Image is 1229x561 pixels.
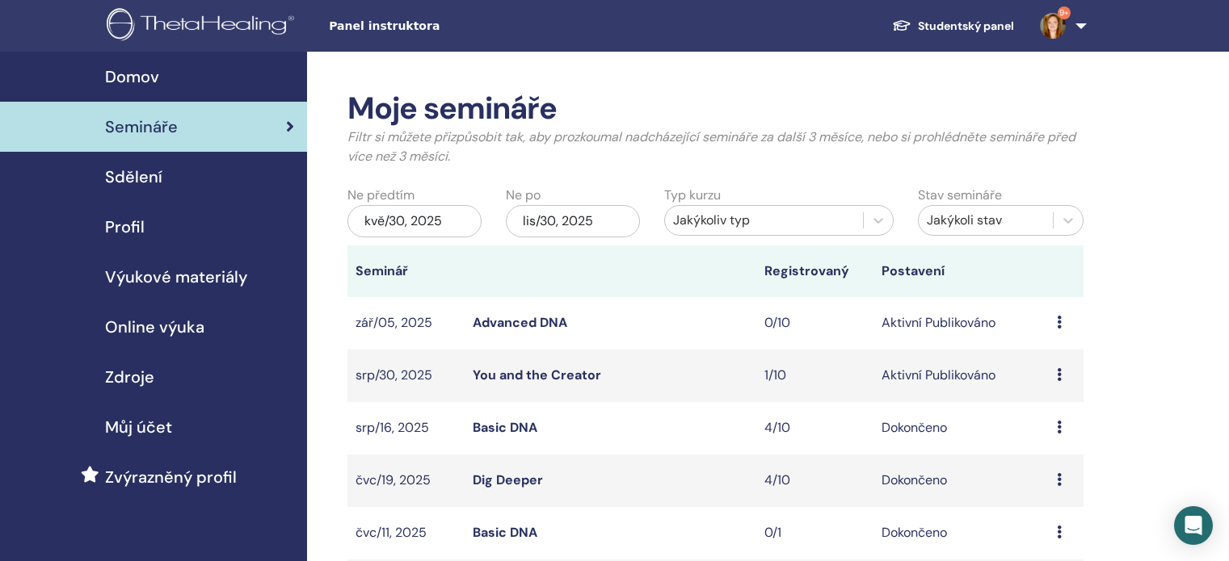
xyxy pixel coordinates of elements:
[673,211,855,230] div: Jakýkoliv typ
[873,297,1049,350] td: Aktivní Publikováno
[873,350,1049,402] td: Aktivní Publikováno
[1174,506,1213,545] div: Open Intercom Messenger
[873,245,1049,297] th: Postavení
[347,297,465,350] td: zář/05, 2025
[347,128,1084,166] p: Filtr si můžete přizpůsobit tak, aby prozkoumal nadcházející semináře za další 3 měsíce, nebo si ...
[347,454,465,507] td: čvc/19, 2025
[105,315,204,339] span: Online výuka
[473,524,537,541] a: Basic DNA
[1058,6,1071,19] span: 9+
[105,115,178,139] span: Semináře
[473,419,537,436] a: Basic DNA
[873,402,1049,454] td: Dokončeno
[473,366,601,383] a: You and the Creator
[506,205,640,237] div: lis/30, 2025
[347,350,465,402] td: srp/30, 2025
[1040,13,1066,39] img: default.jpg
[756,350,873,402] td: 1/10
[756,245,873,297] th: Registrovaný
[105,465,237,489] span: Zvýrazněný profil
[105,265,247,289] span: Výukové materiály
[347,402,465,454] td: srp/16, 2025
[873,507,1049,559] td: Dokončeno
[756,507,873,559] td: 0/1
[105,215,145,239] span: Profil
[473,314,567,331] a: Advanced DNA
[892,19,911,32] img: graduation-cap-white.svg
[105,65,159,89] span: Domov
[107,8,300,44] img: logo.png
[756,402,873,454] td: 4/10
[329,18,571,35] span: Panel instruktora
[756,454,873,507] td: 4/10
[873,454,1049,507] td: Dokončeno
[879,11,1027,41] a: Studentský panel
[347,245,465,297] th: Seminář
[347,90,1084,128] h2: Moje semináře
[105,365,154,389] span: Zdroje
[347,205,482,237] div: kvě/30, 2025
[105,415,172,439] span: Můj účet
[927,211,1045,230] div: Jakýkoli stav
[473,471,543,488] a: Dig Deeper
[756,297,873,350] td: 0/10
[105,165,162,189] span: Sdělení
[347,186,415,205] label: Ne předtím
[918,186,1002,205] label: Stav semináře
[506,186,541,205] label: Ne po
[347,507,465,559] td: čvc/11, 2025
[664,186,721,205] label: Typ kurzu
